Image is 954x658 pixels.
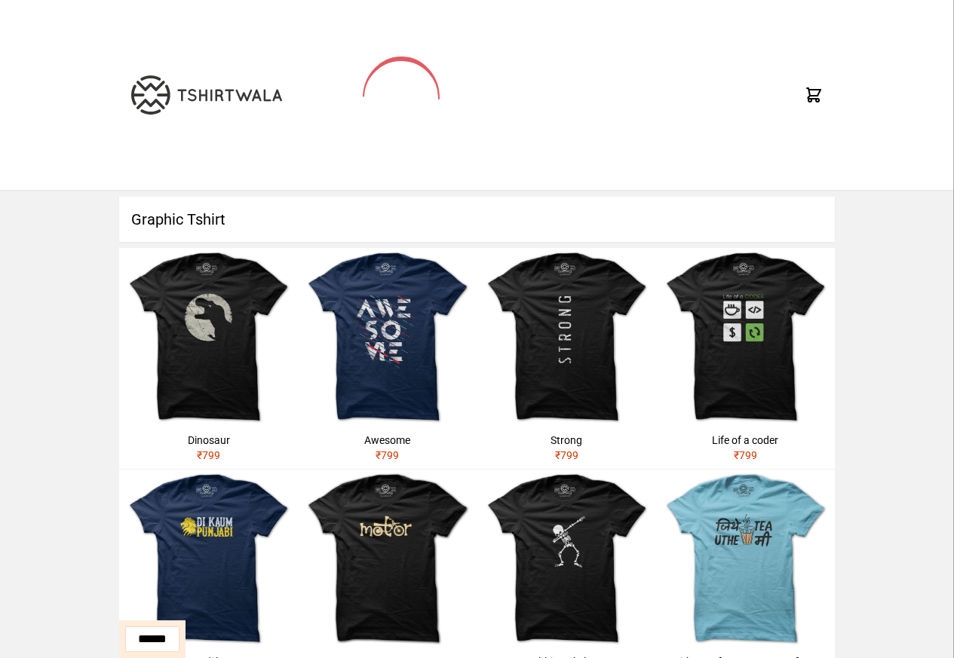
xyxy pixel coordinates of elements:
[477,248,656,427] img: strong.jpg
[304,433,471,448] div: Awesome
[298,470,477,648] img: motor.jpg
[119,470,298,648] img: shera-di-kaum-punjabi-1.jpg
[477,248,656,469] a: Strong₹799
[125,433,292,448] div: Dinosaur
[656,248,835,469] a: Life of a coder₹799
[119,248,298,427] img: dinosaur.jpg
[662,433,829,448] div: Life of a coder
[119,197,835,242] h1: Graphic Tshirt
[298,248,477,427] img: awesome.jpg
[197,449,220,461] span: ₹ 799
[734,449,757,461] span: ₹ 799
[131,75,282,115] img: TW-LOGO-400-104.png
[477,470,656,648] img: skeleton-dabbing.jpg
[656,248,835,427] img: life-of-a-coder.jpg
[376,449,399,461] span: ₹ 799
[483,433,650,448] div: Strong
[555,449,578,461] span: ₹ 799
[298,248,477,469] a: Awesome₹799
[119,248,298,469] a: Dinosaur₹799
[656,470,835,648] img: jithe-tea-uthe-me.jpg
